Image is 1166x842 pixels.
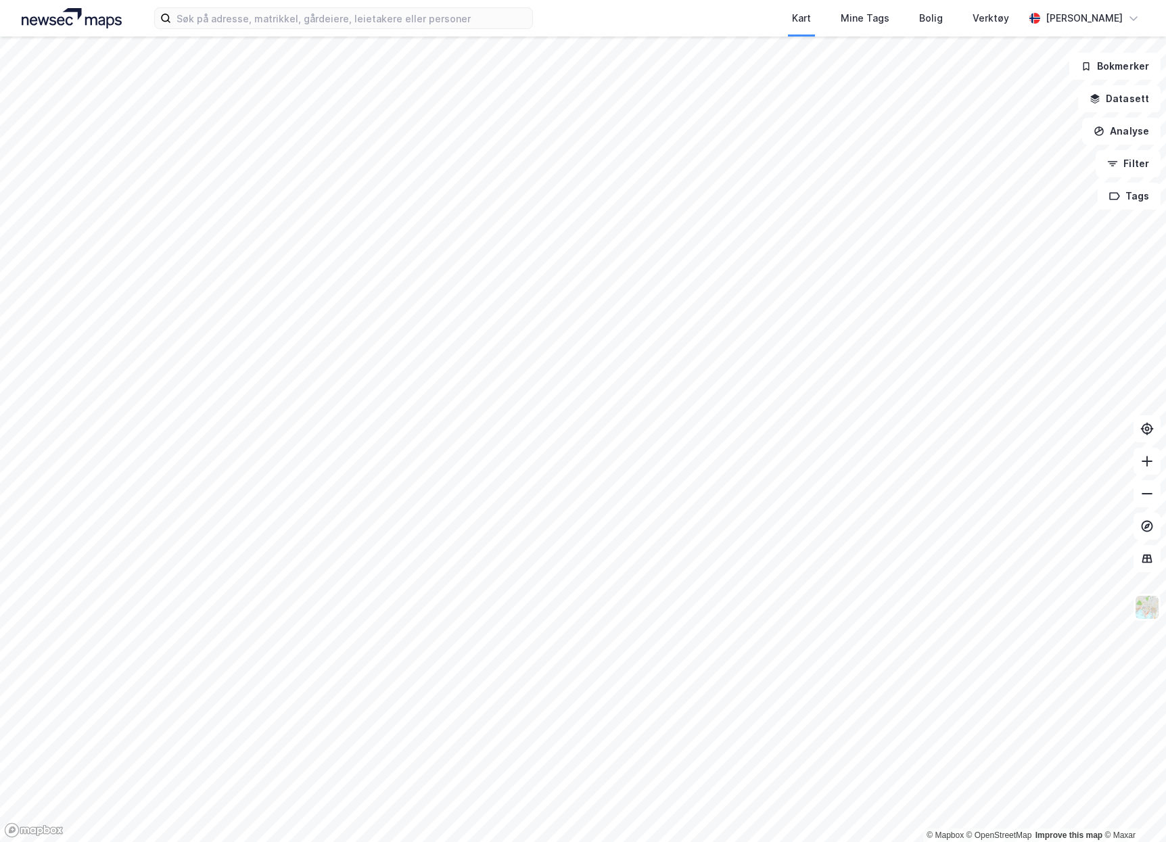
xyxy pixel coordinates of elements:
a: Improve this map [1035,831,1102,840]
div: Mine Tags [841,10,889,26]
button: Bokmerker [1069,53,1161,80]
a: Mapbox homepage [4,822,64,838]
button: Datasett [1078,85,1161,112]
div: Kart [792,10,811,26]
img: Z [1134,594,1160,620]
div: Bolig [919,10,943,26]
button: Analyse [1082,118,1161,145]
button: Tags [1098,183,1161,210]
input: Søk på adresse, matrikkel, gårdeiere, leietakere eller personer [171,8,532,28]
div: Verktøy [973,10,1009,26]
img: logo.a4113a55bc3d86da70a041830d287a7e.svg [22,8,122,28]
button: Filter [1096,150,1161,177]
iframe: Chat Widget [1098,777,1166,842]
div: [PERSON_NAME] [1046,10,1123,26]
a: OpenStreetMap [966,831,1032,840]
a: Mapbox [927,831,964,840]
